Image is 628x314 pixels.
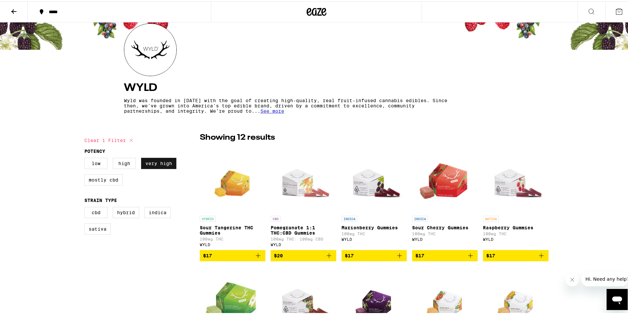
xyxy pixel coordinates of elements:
[124,22,176,74] img: WYLD logo
[4,5,47,10] span: Hi. Need any help?
[412,145,478,211] img: WYLD - Sour Cherry Gummies
[412,145,478,249] a: Open page for Sour Cherry Gummies from WYLD
[415,252,424,257] span: $17
[483,145,549,249] a: Open page for Raspberry Gummies from WYLD
[271,145,336,211] img: WYLD - Pomegranate 1:1 THC:CBD Gummies
[486,252,495,257] span: $17
[345,252,354,257] span: $17
[271,241,336,245] div: WYLD
[483,145,549,211] img: WYLD - Raspberry Gummies
[200,131,275,142] p: Showing 12 results
[271,145,336,249] a: Open page for Pomegranate 1:1 THC:CBD Gummies from WYLD
[412,224,478,229] p: Sour Cherry Gummies
[209,145,256,211] img: WYLD - Sour Tangerine THC Gummies
[84,157,107,168] label: Low
[342,224,407,229] p: Marionberry Gummies
[200,241,265,245] div: WYLD
[271,249,336,260] button: Add to bag
[84,131,135,147] button: Clear 1 filter
[483,249,549,260] button: Add to bag
[200,224,265,234] p: Sour Tangerine THC Gummies
[200,145,265,249] a: Open page for Sour Tangerine THC Gummies from WYLD
[566,272,579,285] iframe: Close message
[342,249,407,260] button: Add to bag
[84,196,117,202] legend: Strain Type
[200,236,265,240] p: 100mg THC
[483,224,549,229] p: Raspberry Gummies
[124,97,451,112] p: Wyld was founded in [DATE] with the goal of creating high-quality, real fruit-infused cannabis ed...
[483,236,549,240] div: WYLD
[84,222,111,233] label: Sativa
[582,271,628,285] iframe: Message from company
[607,288,628,309] iframe: Button to launch messaging window
[124,81,509,92] h4: WYLD
[144,206,171,217] label: Indica
[271,236,336,240] p: 100mg THC: 100mg CBD
[483,230,549,235] p: 100mg THC
[342,145,407,211] img: WYLD - Marionberry Gummies
[342,214,357,220] p: INDICA
[412,236,478,240] div: WYLD
[342,230,407,235] p: 100mg THC
[412,230,478,235] p: 100mg THC
[271,214,281,220] p: CBD
[141,157,176,168] label: Very High
[271,224,336,234] p: Pomegranate 1:1 THC:CBD Gummies
[113,157,136,168] label: High
[84,147,105,153] legend: Potency
[260,107,284,112] span: See more
[200,249,265,260] button: Add to bag
[200,214,216,220] p: HYBRID
[113,206,139,217] label: Hybrid
[412,214,428,220] p: INDICA
[342,236,407,240] div: WYLD
[412,249,478,260] button: Add to bag
[203,252,212,257] span: $17
[342,145,407,249] a: Open page for Marionberry Gummies from WYLD
[483,214,499,220] p: SATIVA
[84,173,123,184] label: Mostly CBD
[274,252,283,257] span: $20
[84,206,107,217] label: CBD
